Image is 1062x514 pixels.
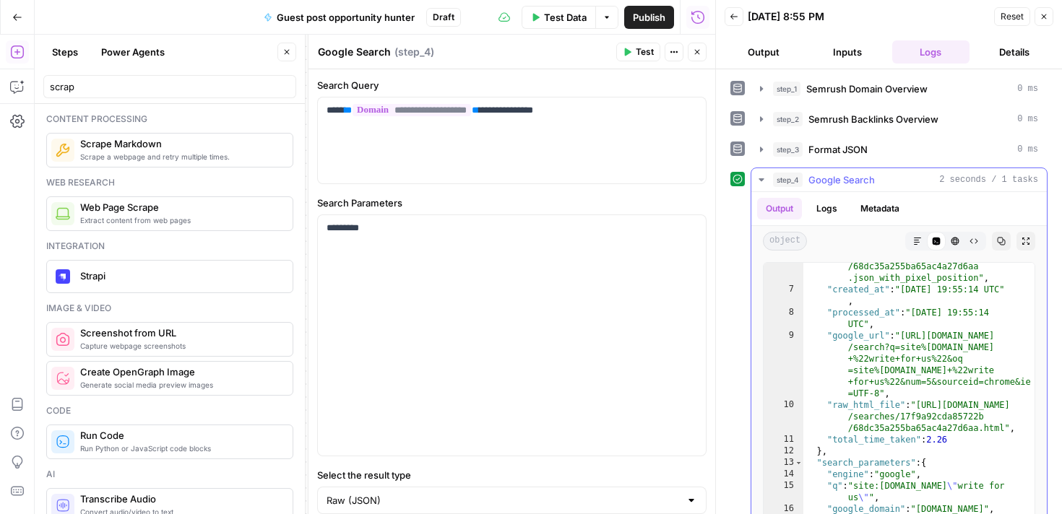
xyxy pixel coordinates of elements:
span: object [763,232,807,251]
img: pyizt6wx4h99f5rkgufsmugliyey [56,371,70,385]
img: Strapi.monogram.logo.png [56,269,70,284]
span: Create OpenGraph Image [80,365,281,379]
div: 8 [764,307,803,330]
img: jlmgu399hrhymlku2g1lv3es8mdc [56,143,70,157]
button: Publish [624,6,674,29]
button: Power Agents [92,40,173,64]
div: 10 [764,399,803,434]
span: Scrape a webpage and retry multiple times. [80,151,281,162]
span: step_3 [773,142,803,157]
div: 7 [764,284,803,307]
textarea: Google Search [318,45,391,59]
button: Inputs [808,40,886,64]
span: Guest post opportunity hunter [277,10,415,25]
span: Test [636,45,654,58]
button: Details [975,40,1053,64]
span: step_4 [773,173,803,187]
span: 0 ms [1017,82,1038,95]
span: Semrush Domain Overview [806,82,928,96]
span: Screenshot from URL [80,326,281,340]
span: 0 ms [1017,143,1038,156]
input: Raw (JSON) [327,493,680,508]
label: Search Parameters [317,196,707,210]
label: Select the result type [317,468,707,482]
button: Logs [892,40,970,64]
button: 2 seconds / 1 tasks [751,168,1047,191]
button: Steps [43,40,87,64]
button: 0 ms [751,77,1047,100]
span: Run Code [80,428,281,443]
span: Draft [433,11,454,24]
span: Scrape Markdown [80,136,281,151]
div: Ai [46,468,293,481]
button: Reset [994,7,1030,26]
button: 0 ms [751,108,1047,131]
span: ( step_4 ) [394,45,434,59]
span: Semrush Backlinks Overview [808,112,938,126]
span: step_2 [773,112,803,126]
button: Logs [808,198,846,219]
div: 12 [764,445,803,457]
span: 2 seconds / 1 tasks [939,173,1038,186]
span: step_1 [773,82,800,96]
div: 13 [764,457,803,469]
span: Format JSON [808,142,868,157]
span: Web Page Scrape [80,200,281,214]
div: Code [46,404,293,417]
span: Extract content from web pages [80,214,281,226]
span: Transcribe Audio [80,492,281,506]
div: 15 [764,480,803,503]
button: Metadata [852,198,908,219]
span: Strapi [80,269,281,283]
span: 0 ms [1017,113,1038,126]
span: Google Search [808,173,875,187]
span: Generate social media preview images [80,379,281,391]
span: Reset [1001,10,1024,23]
span: Test Data [544,10,587,25]
div: Web research [46,176,293,189]
div: Content processing [46,113,293,126]
div: Integration [46,240,293,253]
button: Test Data [522,6,595,29]
button: Output [725,40,803,64]
span: Run Python or JavaScript code blocks [80,443,281,454]
div: 9 [764,330,803,399]
span: Toggle code folding, rows 13 through 19 [795,457,803,469]
span: Publish [633,10,665,25]
div: 14 [764,469,803,480]
label: Search Query [317,78,707,92]
input: Search steps [50,79,290,94]
span: Capture webpage screenshots [80,340,281,352]
button: Output [757,198,802,219]
button: Guest post opportunity hunter [255,6,423,29]
button: Test [616,43,660,61]
div: 11 [764,434,803,445]
div: Image & video [46,302,293,315]
button: 0 ms [751,138,1047,161]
